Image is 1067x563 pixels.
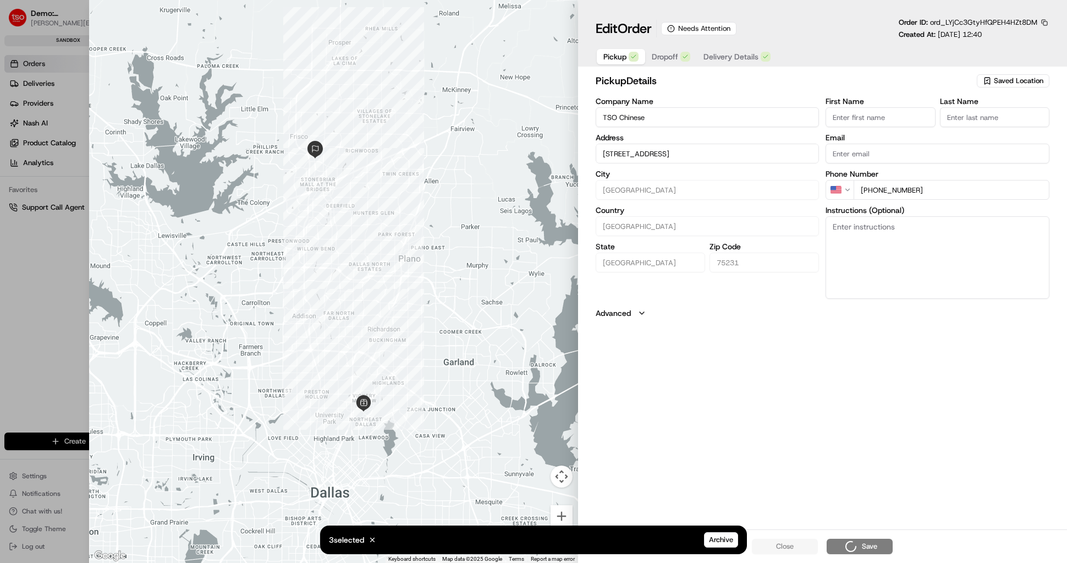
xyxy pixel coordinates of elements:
input: Enter phone number [854,180,1049,200]
span: Map data ©2025 Google [442,556,502,562]
span: Order [618,20,652,37]
span: Saved Location [994,76,1043,86]
label: Company Name [596,97,820,105]
span: Delivery Details [703,51,758,62]
input: Enter company name [596,107,820,127]
input: Enter state [596,253,705,272]
span: Pickup [603,51,626,62]
img: Nash [11,11,33,33]
label: State [596,243,705,250]
a: Terms [509,556,524,562]
a: Report a map error [531,556,575,562]
input: Enter zip code [710,253,819,272]
div: 💻 [93,161,102,170]
button: Map camera controls [551,466,573,488]
input: Enter country [596,216,820,236]
label: Instructions (Optional) [826,206,1049,214]
div: 📗 [11,161,20,170]
h2: pickup Details [596,73,975,89]
div: Start new chat [37,105,180,116]
label: Country [596,206,820,214]
label: Address [596,134,820,141]
div: We're available if you need us! [37,116,139,125]
input: Enter email [826,144,1049,163]
button: Keyboard shortcuts [388,555,436,563]
a: 💻API Documentation [89,155,181,175]
input: Enter city [596,180,820,200]
a: Open this area in Google Maps (opens a new window) [92,549,128,563]
span: Pylon [109,187,133,195]
span: Dropoff [652,51,678,62]
p: Welcome 👋 [11,44,200,62]
label: Email [826,134,1049,141]
img: 1736555255976-a54dd68f-1ca7-489b-9aae-adbdc363a1c4 [11,105,31,125]
p: Created At: [899,30,982,40]
img: Google [92,549,128,563]
label: Advanced [596,308,631,319]
span: Knowledge Base [22,160,84,171]
input: 6185 Retail Rd, Dallas, TX 75231, USA [596,144,820,163]
input: Enter last name [940,107,1049,127]
button: Start new chat [187,108,200,122]
input: Clear [29,71,182,83]
button: Advanced [596,308,1049,319]
span: API Documentation [104,160,177,171]
h1: Edit [596,20,652,37]
label: Phone Number [826,170,1049,178]
label: Zip Code [710,243,819,250]
label: First Name [826,97,935,105]
a: 📗Knowledge Base [7,155,89,175]
button: Zoom out [551,528,573,550]
a: Powered byPylon [78,186,133,195]
button: Saved Location [977,73,1049,89]
div: Needs Attention [661,22,736,35]
span: ord_LYjCc3GtyHfQPEH4HZt8DM [930,18,1037,27]
label: Last Name [940,97,1049,105]
input: Enter first name [826,107,935,127]
label: City [596,170,820,178]
button: Zoom in [551,505,573,527]
span: [DATE] 12:40 [938,30,982,39]
p: Order ID: [899,18,1037,28]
